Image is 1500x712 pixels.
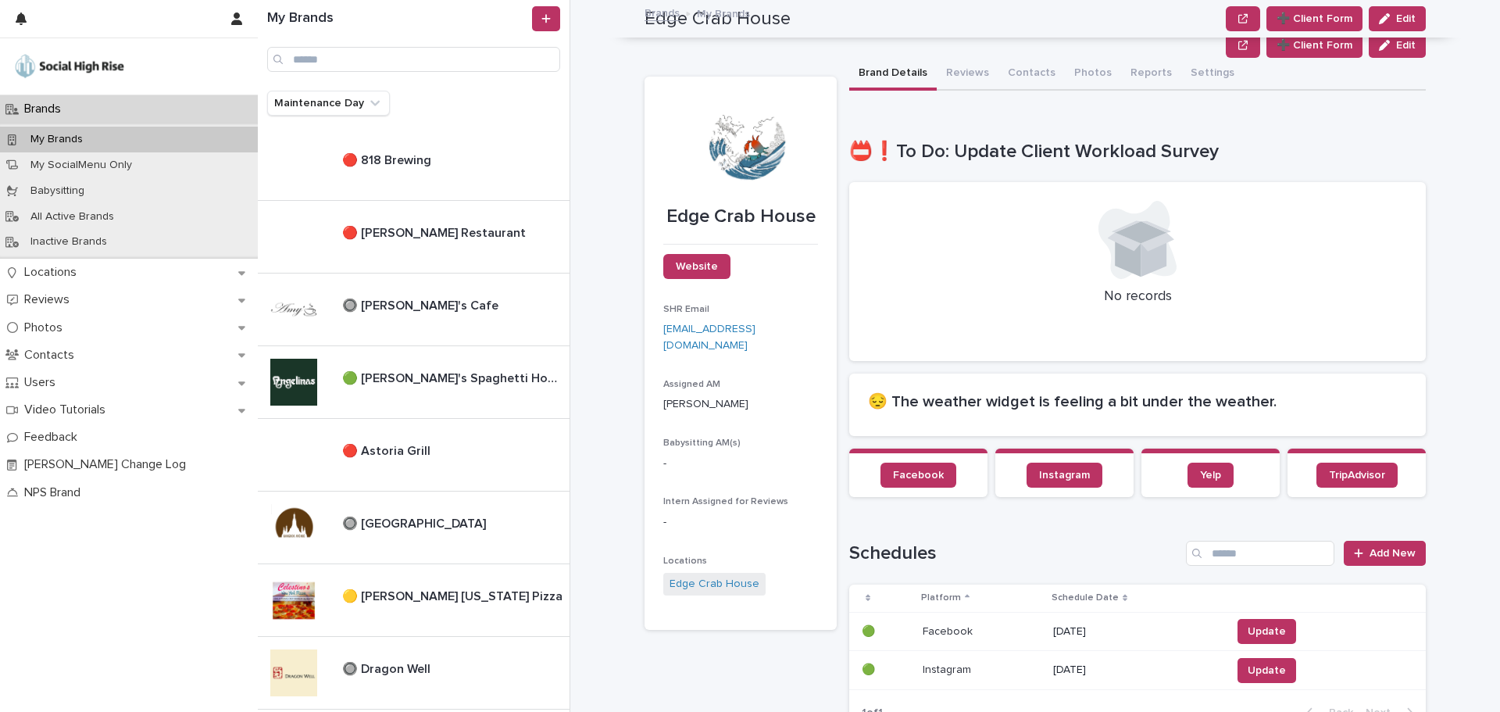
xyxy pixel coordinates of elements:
[645,3,680,21] a: Brands
[676,261,718,272] span: Website
[18,292,82,307] p: Reviews
[921,589,961,606] p: Platform
[342,295,502,313] p: 🔘 [PERSON_NAME]'s Cafe
[12,51,127,82] img: o5DnuTxEQV6sW9jFYBBf
[880,463,956,488] a: Facebook
[258,419,570,492] a: 🔴 Astoria Grill🔴 Astoria Grill
[1187,463,1234,488] a: Yelp
[258,128,570,201] a: 🔴 818 Brewing🔴 818 Brewing
[258,637,570,710] a: 🔘 Dragon Well🔘 Dragon Well
[267,47,560,72] input: Search
[1396,40,1416,51] span: Edit
[663,305,709,314] span: SHR Email
[1248,624,1286,639] span: Update
[1052,589,1119,606] p: Schedule Date
[663,254,730,279] a: Website
[1027,463,1102,488] a: Instagram
[18,375,68,390] p: Users
[18,184,97,198] p: Babysitting
[258,564,570,637] a: 🟡 [PERSON_NAME] [US_STATE] Pizza🟡 [PERSON_NAME] [US_STATE] Pizza
[1248,663,1286,678] span: Update
[258,346,570,419] a: 🟢 [PERSON_NAME]'s Spaghetti House🟢 [PERSON_NAME]'s Spaghetti House
[663,556,707,566] span: Locations
[1370,548,1416,559] span: Add New
[18,265,89,280] p: Locations
[18,457,198,472] p: [PERSON_NAME] Change Log
[267,91,390,116] button: Maintenance Day
[18,320,75,335] p: Photos
[1316,463,1398,488] a: TripAdvisor
[1186,541,1334,566] input: Search
[1200,470,1221,481] span: Yelp
[697,4,750,21] p: My Brands
[849,612,1426,651] tr: 🟢🟢 FacebookFacebook [DATE]Update
[663,514,818,531] p: -
[1266,33,1362,58] button: ➕ Client Form
[663,396,818,413] p: [PERSON_NAME]
[937,58,998,91] button: Reviews
[342,368,566,386] p: 🟢 [PERSON_NAME]'s Spaghetti House
[1344,541,1426,566] a: Add New
[923,660,974,677] p: Instagram
[342,659,434,677] p: 🔘 Dragon Well
[1277,38,1352,53] span: ➕ Client Form
[868,392,1407,411] h2: 😔 The weather widget is feeling a bit under the weather.
[849,141,1426,163] h1: 📛❗To Do: Update Client Workload Survey
[923,622,976,639] p: Facebook
[1237,619,1296,644] button: Update
[342,513,489,531] p: 🔘 [GEOGRAPHIC_DATA]
[18,403,118,417] p: Video Tutorials
[663,380,720,389] span: Assigned AM
[18,348,87,363] p: Contacts
[18,102,73,116] p: Brands
[663,438,741,448] span: Babysitting AM(s)
[893,470,944,481] span: Facebook
[1121,58,1181,91] button: Reports
[1329,470,1385,481] span: TripAdvisor
[342,150,434,168] p: 🔴 818 Brewing
[849,651,1426,690] tr: 🟢🟢 InstagramInstagram [DATE]Update
[18,235,120,249] p: Inactive Brands
[18,133,95,146] p: My Brands
[1181,58,1244,91] button: Settings
[342,441,434,459] p: 🔴 Astoria Grill
[1065,58,1121,91] button: Photos
[849,58,937,91] button: Brand Details
[849,542,1180,565] h1: Schedules
[868,288,1407,306] p: No records
[18,485,93,500] p: NPS Brand
[862,660,878,677] p: 🟢
[258,201,570,274] a: 🔴 [PERSON_NAME] Restaurant🔴 [PERSON_NAME] Restaurant
[663,456,818,472] p: -
[862,622,878,639] p: 🟢
[18,210,127,224] p: All Active Brands
[18,159,145,172] p: My SocialMenu Only
[663,497,788,506] span: Intern Assigned for Reviews
[342,586,566,604] p: 🟡 [PERSON_NAME] [US_STATE] Pizza
[670,576,759,592] a: Edge Crab House
[267,10,529,27] h1: My Brands
[1369,33,1426,58] button: Edit
[1053,625,1219,639] p: [DATE]
[663,324,755,351] a: [EMAIL_ADDRESS][DOMAIN_NAME]
[1053,664,1219,677] p: [DATE]
[342,223,529,241] p: 🔴 [PERSON_NAME] Restaurant
[998,58,1065,91] button: Contacts
[663,206,818,228] p: Edge Crab House
[1039,470,1090,481] span: Instagram
[1237,658,1296,683] button: Update
[18,430,90,445] p: Feedback
[258,492,570,564] a: 🔘 [GEOGRAPHIC_DATA]🔘 [GEOGRAPHIC_DATA]
[258,274,570,346] a: 🔘 [PERSON_NAME]'s Cafe🔘 [PERSON_NAME]'s Cafe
